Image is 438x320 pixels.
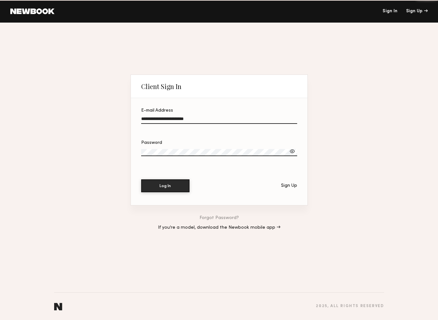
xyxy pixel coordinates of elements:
div: Sign Up [406,9,428,14]
div: 2025 , all rights reserved [316,304,384,308]
input: E-mail Address [141,116,297,124]
div: Client Sign In [141,83,181,90]
div: Sign Up [281,184,297,188]
button: Log In [141,179,190,192]
a: Sign In [383,9,397,14]
div: E-mail Address [141,108,297,113]
div: Password [141,141,297,145]
a: Forgot Password? [200,216,239,220]
input: Password [141,149,297,156]
a: If you’re a model, download the Newbook mobile app → [158,225,280,230]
